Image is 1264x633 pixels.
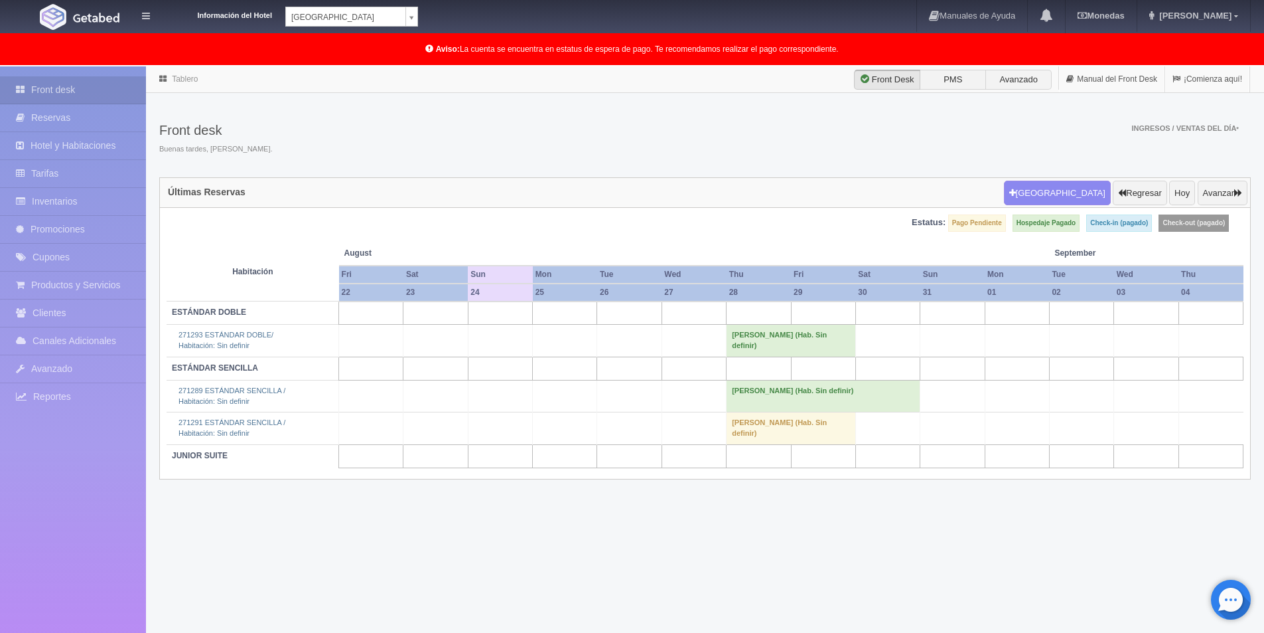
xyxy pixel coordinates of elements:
[344,248,463,259] span: August
[1198,181,1247,206] button: Avanzar
[1049,284,1113,302] th: 02
[948,215,1006,232] label: Pago Pendiente
[791,266,855,284] th: Fri
[920,70,986,90] label: PMS
[920,266,985,284] th: Sun
[533,284,597,302] th: 25
[855,266,920,284] th: Sat
[1114,284,1178,302] th: 03
[178,418,285,437] a: 271291 ESTÁNDAR SENCILLA /Habitación: Sin definir
[985,284,1049,302] th: 01
[985,266,1049,284] th: Mon
[985,70,1052,90] label: Avanzado
[178,331,273,349] a: 271293 ESTÁNDAR DOBLE/Habitación: Sin definir
[168,187,246,197] h4: Últimas Reservas
[597,284,662,302] th: 26
[172,74,198,84] a: Tablero
[1086,215,1152,232] label: Check-in (pagado)
[172,451,228,460] b: JUNIOR SUITE
[403,284,468,302] th: 23
[727,266,791,284] th: Thu
[1004,181,1111,206] button: [GEOGRAPHIC_DATA]
[166,7,272,21] dt: Información del Hotel
[597,266,662,284] th: Tue
[232,267,273,276] strong: Habitación
[727,380,920,412] td: [PERSON_NAME] (Hab. Sin definir)
[1169,181,1195,206] button: Hoy
[339,266,403,284] th: Fri
[1113,181,1166,206] button: Regresar
[403,266,468,284] th: Sat
[159,144,273,155] span: Buenas tardes, [PERSON_NAME].
[727,412,856,444] td: [PERSON_NAME] (Hab. Sin definir)
[855,284,920,302] th: 30
[912,217,946,229] label: Estatus:
[662,284,726,302] th: 27
[920,284,985,302] th: 31
[291,7,400,27] span: [GEOGRAPHIC_DATA]
[1178,284,1243,302] th: 04
[178,387,285,405] a: 271289 ESTÁNDAR SENCILLA /Habitación: Sin definir
[159,123,273,137] h3: Front desk
[1054,248,1173,259] span: September
[1059,66,1164,92] a: Manual del Front Desk
[854,70,920,90] label: Front Desk
[1165,66,1249,92] a: ¡Comienza aquí!
[727,284,791,302] th: 28
[468,284,532,302] th: 24
[436,45,460,54] b: Aviso:
[1078,11,1124,21] b: Monedas
[172,308,246,317] b: ESTÁNDAR DOBLE
[1114,266,1178,284] th: Wed
[1159,215,1229,232] label: Check-out (pagado)
[533,266,597,284] th: Mon
[1131,124,1239,132] span: Ingresos / Ventas del día
[172,363,258,373] b: ESTÁNDAR SENCILLA
[1156,11,1231,21] span: [PERSON_NAME]
[73,13,119,23] img: Getabed
[791,284,855,302] th: 29
[1013,215,1080,232] label: Hospedaje Pagado
[1049,266,1113,284] th: Tue
[662,266,726,284] th: Wed
[285,7,418,27] a: [GEOGRAPHIC_DATA]
[1178,266,1243,284] th: Thu
[468,266,532,284] th: Sun
[40,4,66,30] img: Getabed
[339,284,403,302] th: 22
[727,325,856,357] td: [PERSON_NAME] (Hab. Sin definir)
